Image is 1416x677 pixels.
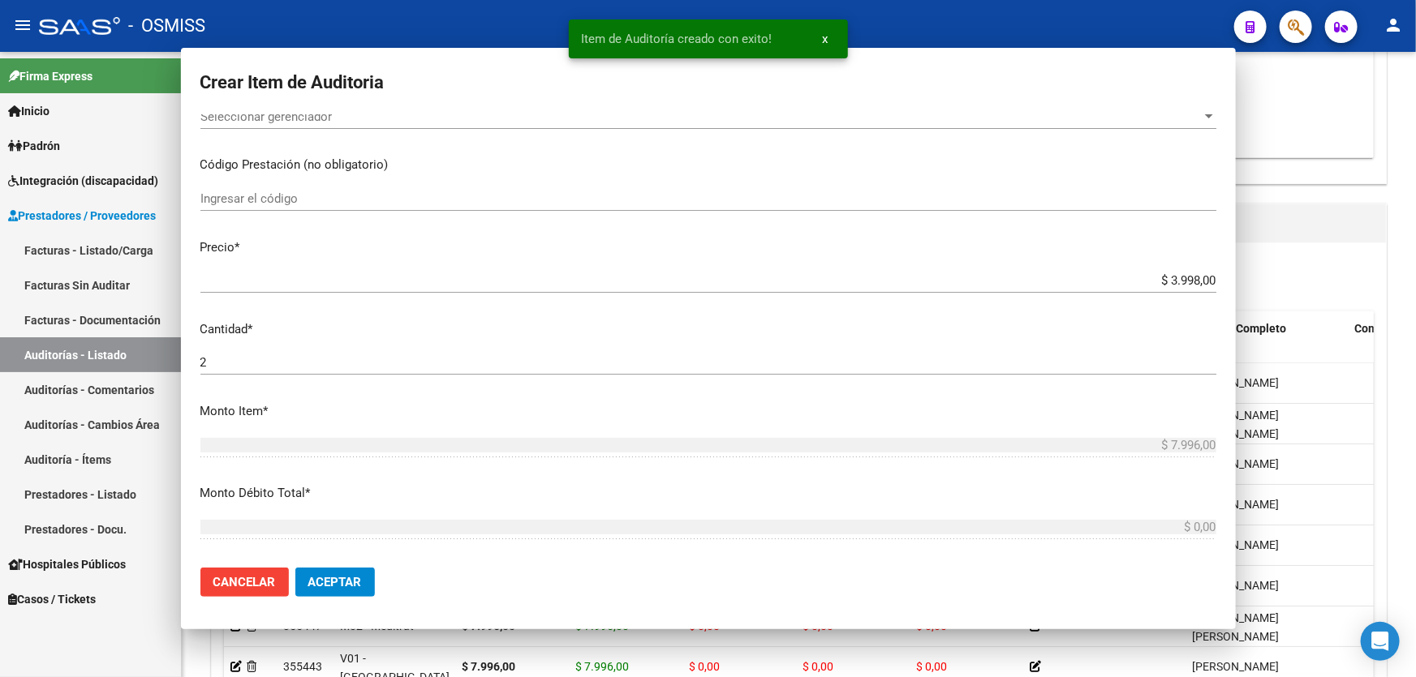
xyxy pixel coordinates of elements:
span: Hospitales Públicos [8,555,126,573]
span: Item de Auditoría creado con exito! [582,31,773,47]
mat-icon: menu [13,15,32,35]
span: Inicio [8,102,49,120]
span: $ 0,00 [916,660,947,673]
button: Cancelar [200,568,289,597]
span: Aceptar [308,575,362,589]
span: [PERSON_NAME] [1192,660,1279,673]
strong: $ 7.996,00 [462,660,515,673]
h2: Crear Item de Auditoria [200,67,1216,98]
span: $ 0,00 [689,660,720,673]
span: [PERSON_NAME] [1192,498,1279,511]
span: Seleccionar gerenciador [200,109,1202,124]
span: Cancelar [213,575,276,589]
span: [PERSON_NAME] [1192,457,1279,470]
button: Aceptar [295,568,375,597]
span: $ 0,00 [803,660,833,673]
p: Precio [200,238,1216,257]
span: [PERSON_NAME] [PERSON_NAME] [1192,611,1279,643]
span: Casos / Tickets [8,590,96,608]
div: Open Intercom Messenger [1361,622,1400,661]
datatable-header-cell: Nombre Completo [1186,311,1348,383]
span: - OSMISS [128,8,205,44]
span: Prestadores / Proveedores [8,207,156,225]
p: Monto Item [200,402,1216,421]
span: [PERSON_NAME] [PERSON_NAME] [1192,409,1279,440]
p: Código Prestación (no obligatorio) [200,156,1216,174]
span: x [823,32,829,46]
span: Firma Express [8,67,93,85]
span: Nombre Completo [1192,322,1286,335]
span: 355443 [283,660,322,673]
span: [PERSON_NAME] [1192,538,1279,551]
p: Cantidad [200,320,1216,339]
span: [PERSON_NAME] [1192,376,1279,389]
span: [PERSON_NAME] [1192,579,1279,592]
span: Integración (discapacidad) [8,172,158,190]
span: $ 7.996,00 [575,660,629,673]
span: Padrón [8,137,60,155]
mat-icon: person [1384,15,1403,35]
p: Monto Débito Total [200,484,1216,503]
